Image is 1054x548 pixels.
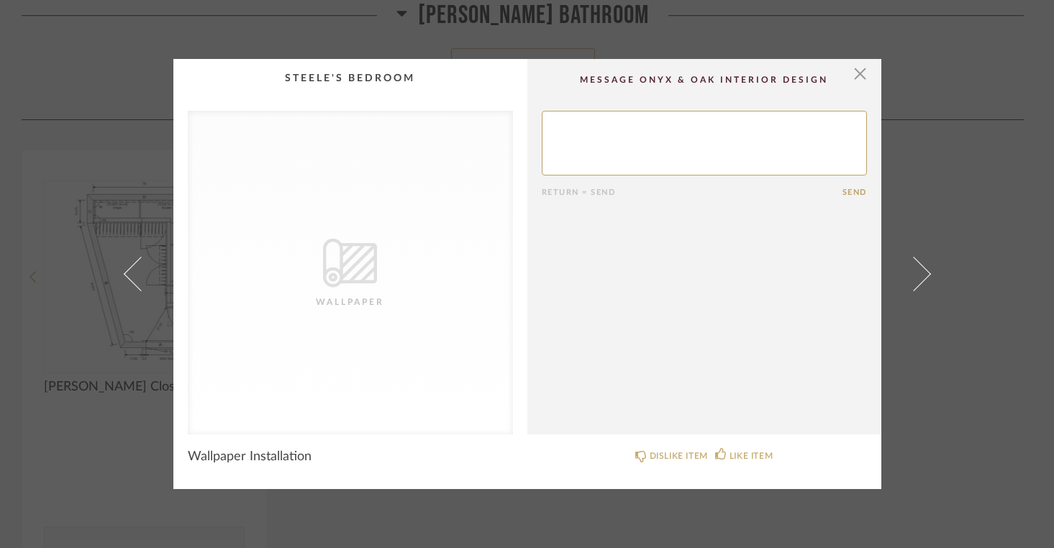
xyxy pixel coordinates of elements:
[650,449,708,463] div: DISLIKE ITEM
[188,449,312,465] span: Wallpaper Installation
[730,449,773,463] div: LIKE ITEM
[846,59,875,88] button: Close
[842,188,867,197] button: Send
[278,295,422,309] div: Wallpaper
[542,188,842,197] div: Return = Send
